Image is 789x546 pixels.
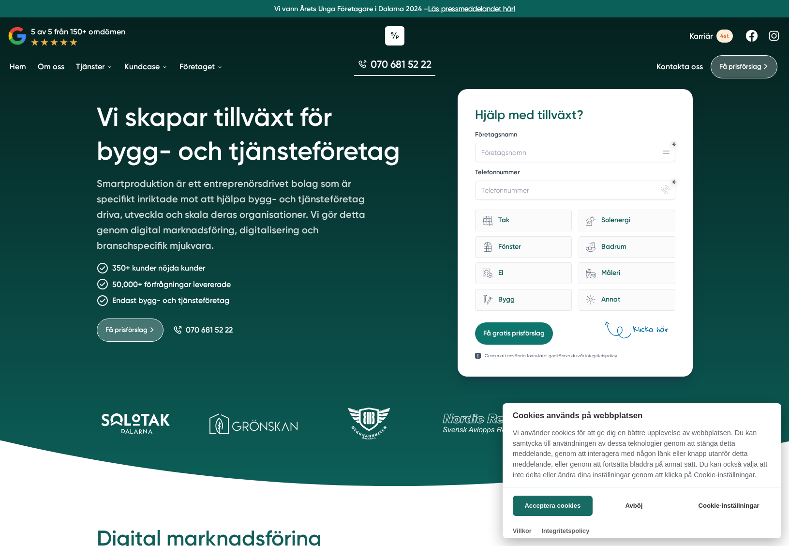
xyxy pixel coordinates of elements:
a: Villkor [513,527,532,534]
a: Integritetspolicy [541,527,589,534]
p: Vi använder cookies för att ge dig en bättre upplevelse av webbplatsen. Du kan samtycka till anvä... [503,428,781,487]
button: Cookie-inställningar [686,496,771,516]
button: Acceptera cookies [513,496,593,516]
h2: Cookies används på webbplatsen [503,411,781,420]
button: Avböj [595,496,672,516]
